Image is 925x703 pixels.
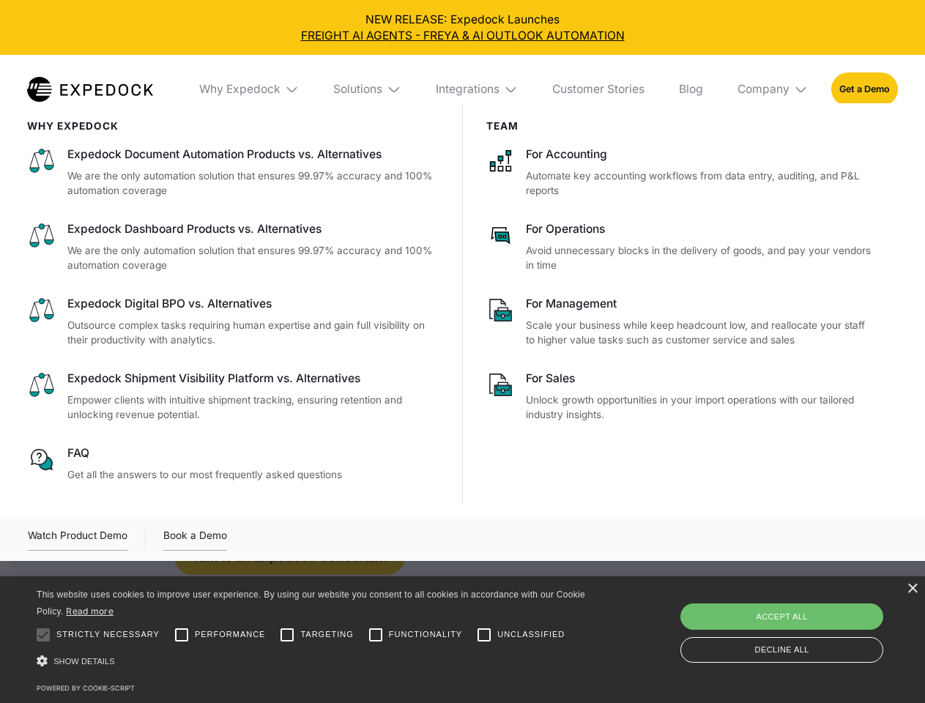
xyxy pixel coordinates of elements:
p: Avoid unnecessary blocks in the delivery of goods, and pay your vendors in time [526,243,874,273]
span: Targeting [300,628,353,641]
div: Solutions [333,82,382,97]
a: For ManagementScale your business while keep headcount low, and reallocate your staff to higher v... [486,296,875,348]
div: FAQ [67,445,439,461]
p: Scale your business while keep headcount low, and reallocate your staff to higher value tasks suc... [526,318,874,348]
a: FREIGHT AI AGENTS - FREYA & AI OUTLOOK AUTOMATION [12,28,914,44]
div: NEW RELEASE: Expedock Launches [12,12,914,44]
span: Functionality [389,628,462,641]
p: We are the only automation solution that ensures 99.97% accuracy and 100% automation coverage [67,168,439,198]
div: Show details [37,652,590,672]
span: Show details [53,657,115,666]
span: This website uses cookies to improve user experience. By using our website you consent to all coo... [37,589,585,617]
a: Expedock Dashboard Products vs. AlternativesWe are the only automation solution that ensures 99.9... [27,221,439,273]
div: Company [726,55,820,124]
a: Powered by cookie-script [37,684,135,692]
div: Watch Product Demo [28,527,127,551]
div: For Sales [526,371,874,387]
div: Expedock Shipment Visibility Platform vs. Alternatives [67,371,439,387]
p: Unlock growth opportunities in your import operations with our tailored industry insights. [526,393,874,423]
div: Why Expedock [199,82,281,97]
div: Why Expedock [187,55,311,124]
a: FAQGet all the answers to our most frequently asked questions [27,445,439,482]
a: Book a Demo [163,527,227,551]
div: Expedock Document Automation Products vs. Alternatives [67,146,439,163]
div: Integrations [424,55,530,124]
a: Get a Demo [831,72,898,105]
div: Company [738,82,790,97]
p: We are the only automation solution that ensures 99.97% accuracy and 100% automation coverage [67,243,439,273]
a: For OperationsAvoid unnecessary blocks in the delivery of goods, and pay your vendors in time [486,221,875,273]
p: Automate key accounting workflows from data entry, auditing, and P&L reports [526,168,874,198]
span: Unclassified [497,628,565,641]
span: Performance [195,628,266,641]
a: For AccountingAutomate key accounting workflows from data entry, auditing, and P&L reports [486,146,875,198]
div: Team [486,120,875,132]
p: Outsource complex tasks requiring human expertise and gain full visibility on their productivity ... [67,318,439,348]
a: Expedock Digital BPO vs. AlternativesOutsource complex tasks requiring human expertise and gain f... [27,296,439,348]
a: Read more [66,606,114,617]
a: Expedock Shipment Visibility Platform vs. AlternativesEmpower clients with intuitive shipment tra... [27,371,439,423]
a: open lightbox [28,527,127,551]
div: For Accounting [526,146,874,163]
div: Solutions [322,55,413,124]
a: Blog [667,55,714,124]
span: Strictly necessary [56,628,160,641]
iframe: Chat Widget [681,545,925,703]
p: Get all the answers to our most frequently asked questions [67,467,439,483]
a: For SalesUnlock growth opportunities in your import operations with our tailored industry insights. [486,371,875,423]
div: For Operations [526,221,874,237]
div: Integrations [436,82,499,97]
a: Customer Stories [540,55,655,124]
div: For Management [526,296,874,312]
p: Empower clients with intuitive shipment tracking, ensuring retention and unlocking revenue potent... [67,393,439,423]
a: Expedock Document Automation Products vs. AlternativesWe are the only automation solution that en... [27,146,439,198]
div: Expedock Dashboard Products vs. Alternatives [67,221,439,237]
div: WHy Expedock [27,120,439,132]
div: Expedock Digital BPO vs. Alternatives [67,296,439,312]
